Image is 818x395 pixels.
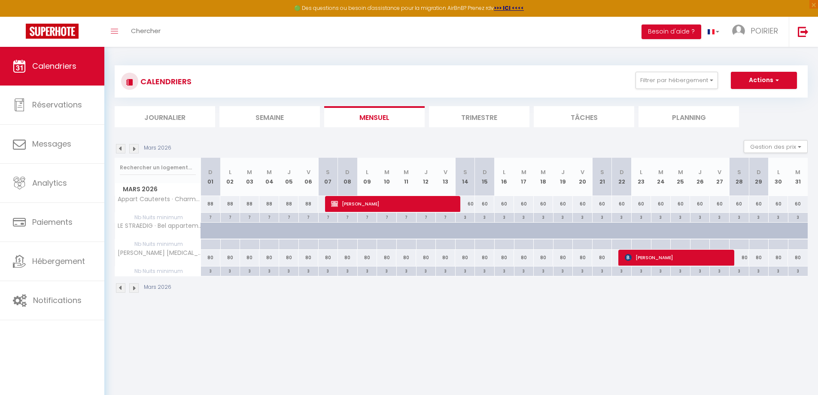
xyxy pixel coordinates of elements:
div: 3 [456,213,475,221]
div: 60 [730,196,749,212]
img: logout [798,26,809,37]
div: 80 [416,250,436,266]
div: 80 [730,250,749,266]
span: Appart Cauterets · Charmant T2bis, [GEOGRAPHIC_DATA] [116,196,202,202]
th: 14 [455,158,475,196]
div: 88 [240,196,260,212]
li: Journalier [115,106,215,127]
div: 3 [279,266,298,275]
th: 02 [220,158,240,196]
div: 3 [573,213,592,221]
abbr: D [620,168,624,176]
div: 80 [259,250,279,266]
span: Mars 2026 [115,183,201,196]
th: 05 [279,158,299,196]
a: Chercher [125,17,167,47]
img: Super Booking [26,24,79,39]
div: 7 [279,213,298,221]
span: LE STRAEDIG · Bel appartement 3 chambres Hypercentre/parking [116,223,202,229]
li: Trimestre [429,106,529,127]
div: 88 [298,196,318,212]
div: 3 [299,266,318,275]
div: 3 [749,213,769,221]
div: 3 [769,266,788,275]
div: 3 [221,266,240,275]
div: 80 [592,250,612,266]
th: 25 [671,158,690,196]
div: 3 [730,266,749,275]
div: 60 [651,196,671,212]
abbr: M [541,168,546,176]
div: 7 [377,213,396,221]
th: 23 [632,158,651,196]
abbr: V [307,168,310,176]
div: 3 [690,213,710,221]
abbr: V [444,168,447,176]
th: 12 [416,158,436,196]
span: Nb Nuits minimum [115,266,201,276]
div: 80 [514,250,534,266]
div: 80 [240,250,260,266]
span: Analytics [32,178,67,188]
div: 80 [357,250,377,266]
th: 29 [749,158,769,196]
li: Mensuel [324,106,425,127]
span: Paiements [32,217,73,227]
div: 88 [279,196,299,212]
div: 3 [319,266,338,275]
th: 31 [788,158,808,196]
div: 3 [514,266,534,275]
div: 80 [788,250,808,266]
abbr: J [698,168,702,176]
a: ... POIRIER [726,17,789,47]
div: 80 [436,250,456,266]
span: [PERSON_NAME] [625,249,730,266]
th: 30 [769,158,788,196]
div: 60 [671,196,690,212]
span: [PERSON_NAME] [331,196,456,212]
div: 3 [632,266,651,275]
abbr: M [658,168,663,176]
div: 3 [651,213,671,221]
th: 21 [592,158,612,196]
abbr: J [287,168,291,176]
p: Mars 2026 [144,283,171,291]
div: 3 [534,266,553,275]
div: 80 [279,250,299,266]
abbr: S [463,168,467,176]
li: Planning [639,106,739,127]
abbr: S [600,168,604,176]
div: 3 [397,266,416,275]
div: 3 [710,213,729,221]
div: 3 [495,266,514,275]
div: 3 [788,266,808,275]
div: 3 [788,213,808,221]
th: 19 [553,158,573,196]
div: 3 [710,266,729,275]
img: ... [732,24,745,37]
div: 3 [534,213,553,221]
div: 80 [201,250,221,266]
div: 60 [749,196,769,212]
div: 7 [201,213,220,221]
span: Réservations [32,99,82,110]
div: 60 [494,196,514,212]
abbr: V [581,168,584,176]
div: 80 [377,250,397,266]
div: 88 [220,196,240,212]
div: 3 [475,213,494,221]
div: 3 [593,266,612,275]
div: 3 [240,266,259,275]
abbr: L [640,168,642,176]
th: 07 [318,158,338,196]
abbr: M [267,168,272,176]
div: 3 [417,266,436,275]
div: 60 [690,196,710,212]
abbr: D [483,168,487,176]
div: 3 [456,266,475,275]
th: 15 [475,158,495,196]
div: 3 [749,266,769,275]
abbr: M [521,168,526,176]
div: 80 [455,250,475,266]
div: 60 [553,196,573,212]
